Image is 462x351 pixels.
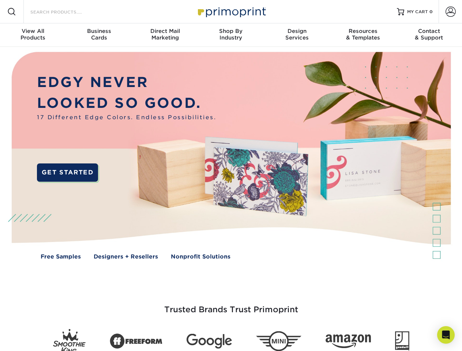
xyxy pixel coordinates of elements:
a: Resources& Templates [330,23,396,47]
a: Nonprofit Solutions [171,253,230,261]
h3: Trusted Brands Trust Primoprint [17,287,445,323]
span: Shop By [198,28,264,34]
img: Amazon [326,335,371,348]
div: Industry [198,28,264,41]
span: 17 Different Edge Colors. Endless Possibilities. [37,113,216,122]
div: Marketing [132,28,198,41]
a: Direct MailMarketing [132,23,198,47]
div: Cards [66,28,132,41]
span: Business [66,28,132,34]
p: EDGY NEVER [37,72,216,93]
img: Primoprint [195,4,268,19]
div: Open Intercom Messenger [437,326,455,344]
span: Direct Mail [132,28,198,34]
div: Services [264,28,330,41]
span: Contact [396,28,462,34]
span: Resources [330,28,396,34]
a: GET STARTED [37,163,98,182]
input: SEARCH PRODUCTS..... [30,7,101,16]
span: 0 [429,9,433,14]
span: MY CART [407,9,428,15]
a: Designers + Resellers [94,253,158,261]
img: Google [187,334,232,349]
a: Contact& Support [396,23,462,47]
a: BusinessCards [66,23,132,47]
a: Shop ByIndustry [198,23,264,47]
div: & Support [396,28,462,41]
span: Design [264,28,330,34]
div: & Templates [330,28,396,41]
img: Goodwill [395,331,409,351]
a: DesignServices [264,23,330,47]
p: LOOKED SO GOOD. [37,93,216,114]
a: Free Samples [41,253,81,261]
